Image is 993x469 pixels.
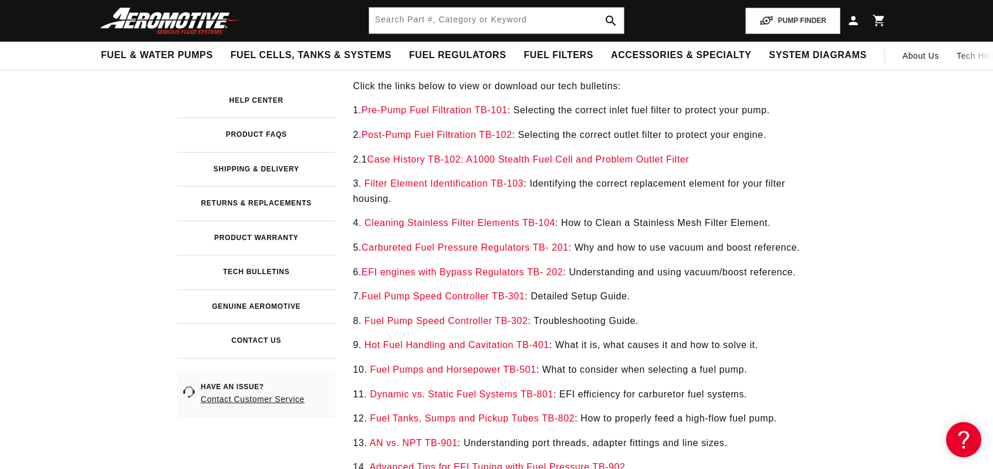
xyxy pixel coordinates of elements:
[177,186,336,221] a: Returns & Replacements
[400,42,515,69] summary: Fuel Regulators
[362,291,525,301] a: Fuel Pump Speed Controller TB-301
[177,83,336,118] a: Help Center
[362,130,512,140] a: Post-Pump Fuel Filtration TB-102
[515,42,602,69] summary: Fuel Filters
[364,316,528,326] a: Fuel Pump Speed Controller TB-302
[353,436,816,451] p: 13. : Understanding port threads, adapter fittings and line sizes.
[369,8,624,33] input: Search by Part Number, Category or Keyword
[201,382,330,392] span: Have an issue?
[353,265,816,280] p: 6. : Understanding and using vacuum/boost reference.
[602,42,760,69] summary: Accessories & Specialty
[370,413,575,423] a: Fuel Tanks, Sumps and Pickup Tubes TB-802
[353,215,816,231] p: 4. : How to Clean a Stainless Mesh Filter Element.
[370,438,458,448] a: AN vs. NPT TB-901
[364,178,523,188] a: Filter Element Identification TB-103
[611,49,751,62] span: Accessories & Specialty
[559,389,744,399] span: EFI efficiency for carburetor fuel systems
[201,200,312,207] h3: Returns & Replacements
[745,8,840,34] button: PUMP FINDER
[353,313,816,329] p: 8. : Troubleshooting Guide.
[370,389,553,399] a: Dynamic vs. Static Fuel Systems TB-801
[177,255,336,289] a: Tech Bulletins
[223,269,289,275] h3: Tech Bulletins
[212,303,300,310] h3: Genuine Aeromotive
[92,42,222,69] summary: Fuel & Water Pumps
[409,49,506,62] span: Fuel Regulators
[177,152,336,187] a: Shipping & Delivery
[362,267,563,277] a: EFI engines with Bypass Regulators TB- 202
[226,131,287,138] h3: Product FAQs
[760,42,875,69] summary: System Diagrams
[353,240,816,255] p: 5. : Why and how to use vacuum and boost reference.
[97,7,244,35] img: Aeromotive
[229,97,283,104] h3: Help Center
[523,49,593,62] span: Fuel Filters
[769,49,866,62] span: System Diagrams
[214,166,299,173] h3: Shipping & Delivery
[222,42,400,69] summary: Fuel Cells, Tanks & Systems
[598,8,624,33] button: search button
[177,323,336,358] a: Contact Us
[353,127,816,143] p: 2. : Selecting the correct outlet filter to protect your engine.
[231,338,281,344] h3: Contact Us
[201,392,330,406] a: Contact Customer Service
[353,387,816,402] p: 11. : .
[353,289,816,304] p: 7. : Detailed Setup Guide.
[362,242,569,252] a: Carbureted Fuel Pressure Regulators TB- 201
[362,105,508,115] a: Pre-Pump Fuel Filtration TB-101
[177,221,336,255] a: Product Warranty
[903,51,939,60] span: About Us
[353,79,816,94] p: Click the links below to view or download our tech bulletins:
[353,411,816,426] p: 12. : How to properly feed a high-flow fuel pump.
[353,176,816,206] p: 3. : Identifying the correct replacement element for your filter housing.
[214,235,299,241] h3: Product Warranty
[177,117,336,152] a: Product FAQs
[364,218,555,228] a: Cleaning Stainless Filter Elements TB-104
[353,338,816,353] p: 9. : What it is, what causes it and how to solve it.
[364,340,549,350] a: Hot Fuel Handling and Cavitation TB-401
[367,154,690,164] a: Case History TB-102: A1000 Stealth Fuel Cell and Problem Outlet Filter
[177,289,336,324] a: Genuine Aeromotive
[231,49,391,62] span: Fuel Cells, Tanks & Systems
[353,103,816,118] p: 1. : Selecting the correct inlet fuel filter to protect your pump.
[894,42,948,70] a: About Us
[101,49,213,62] span: Fuel & Water Pumps
[370,365,536,374] a: Fuel Pumps and Horsepower TB-501
[353,152,816,167] p: 2.1
[353,362,816,377] p: 10. : What to consider when selecting a fuel pump.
